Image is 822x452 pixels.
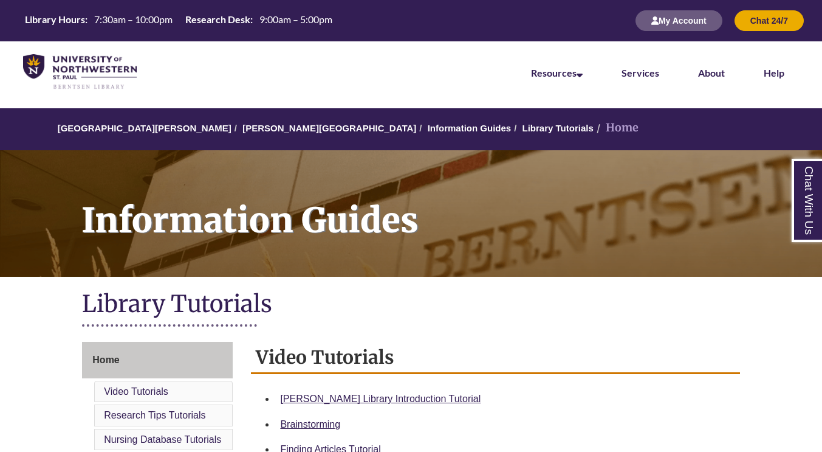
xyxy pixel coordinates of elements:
[20,13,337,28] table: Hours Today
[280,419,340,429] a: Brainstorming
[20,13,89,26] th: Library Hours:
[82,342,233,378] a: Home
[531,67,583,78] a: Resources
[522,123,594,133] a: Library Tutorials
[735,10,804,31] button: Chat 24/7
[280,394,481,404] a: [PERSON_NAME] Library Introduction Tutorial
[698,67,725,78] a: About
[428,123,512,133] a: Information Guides
[180,13,255,26] th: Research Desk:
[92,355,119,365] span: Home
[259,13,332,25] span: 9:00am – 5:00pm
[104,410,205,420] a: Research Tips Tutorials
[635,10,722,31] button: My Account
[68,150,822,261] h1: Information Guides
[735,15,804,26] a: Chat 24/7
[104,386,168,397] a: Video Tutorials
[242,123,416,133] a: [PERSON_NAME][GEOGRAPHIC_DATA]
[635,15,722,26] a: My Account
[104,434,221,445] a: Nursing Database Tutorials
[58,123,231,133] a: [GEOGRAPHIC_DATA][PERSON_NAME]
[594,119,639,137] li: Home
[82,289,739,321] h1: Library Tutorials
[764,67,784,78] a: Help
[251,342,739,374] h2: Video Tutorials
[23,54,137,90] img: UNWSP Library Logo
[622,67,659,78] a: Services
[94,13,173,25] span: 7:30am – 10:00pm
[20,13,337,29] a: Hours Today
